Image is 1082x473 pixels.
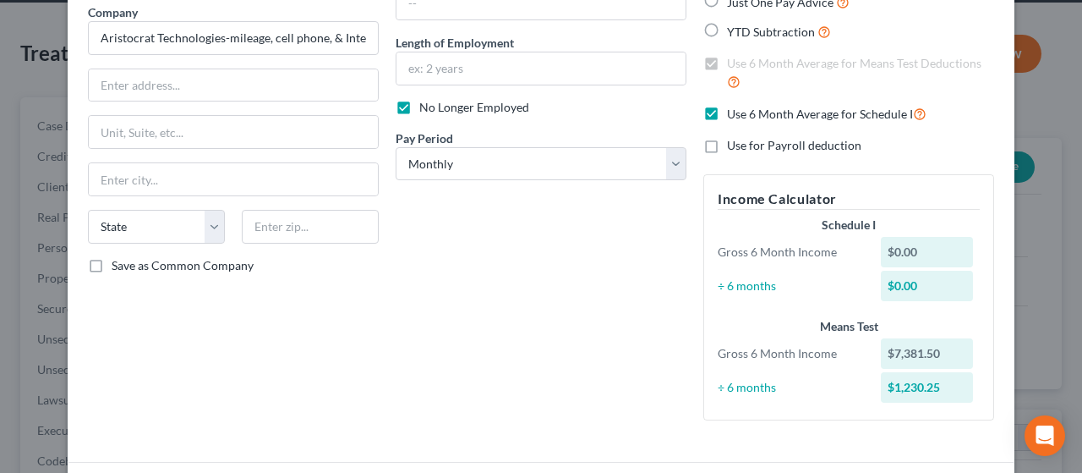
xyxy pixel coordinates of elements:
[709,244,872,261] div: Gross 6 Month Income
[112,258,254,272] span: Save as Common Company
[89,116,378,148] input: Unit, Suite, etc...
[881,271,974,301] div: $0.00
[709,278,872,294] div: ÷ 6 months
[1025,415,1065,456] div: Open Intercom Messenger
[89,163,378,195] input: Enter city...
[881,372,974,403] div: $1,230.25
[396,131,453,146] span: Pay Period
[727,25,815,39] span: YTD Subtraction
[88,21,379,55] input: Search company by name...
[881,237,974,267] div: $0.00
[881,338,974,369] div: $7,381.50
[718,189,980,210] h5: Income Calculator
[89,69,378,102] input: Enter address...
[709,379,872,396] div: ÷ 6 months
[727,107,913,121] span: Use 6 Month Average for Schedule I
[727,56,981,70] span: Use 6 Month Average for Means Test Deductions
[709,345,872,362] div: Gross 6 Month Income
[727,138,861,152] span: Use for Payroll deduction
[396,52,686,85] input: ex: 2 years
[718,318,980,335] div: Means Test
[419,100,529,114] span: No Longer Employed
[396,34,514,52] label: Length of Employment
[88,5,138,19] span: Company
[242,210,379,244] input: Enter zip...
[718,217,980,234] div: Schedule I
